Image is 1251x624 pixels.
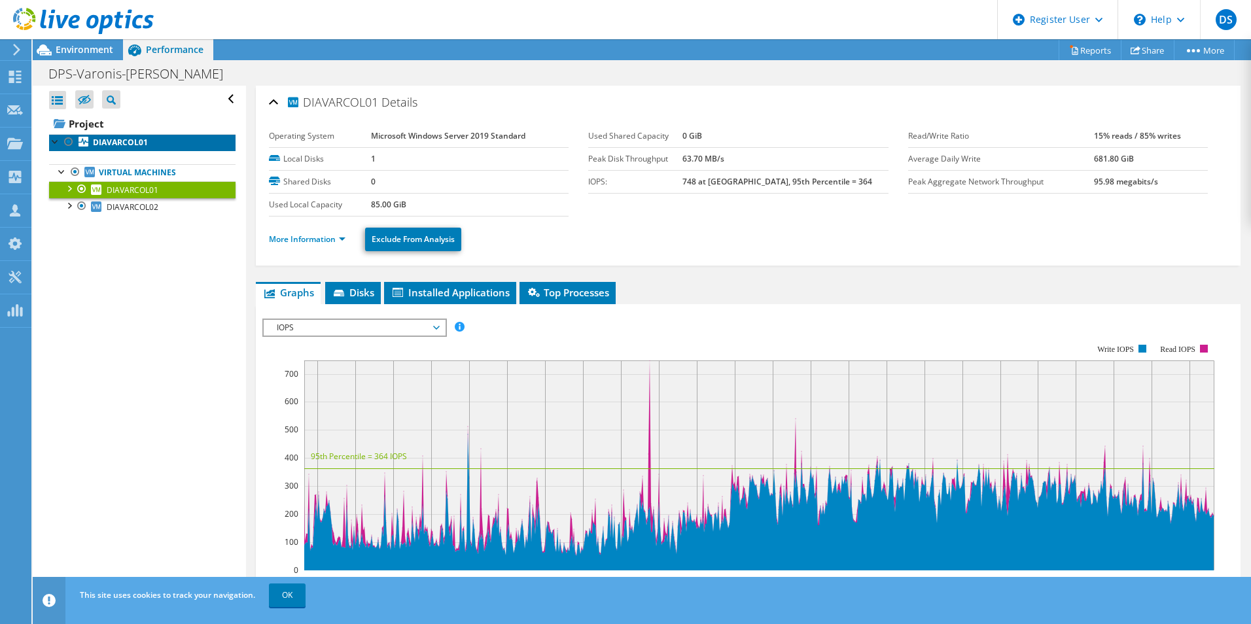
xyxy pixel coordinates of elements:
[146,43,203,56] span: Performance
[391,286,510,299] span: Installed Applications
[269,234,345,245] a: More Information
[381,94,417,110] span: Details
[526,286,609,299] span: Top Processes
[588,152,682,165] label: Peak Disk Throughput
[682,130,702,141] b: 0 GiB
[1216,9,1237,30] span: DS
[49,198,236,215] a: DIAVARCOL02
[1134,14,1146,26] svg: \n
[285,480,298,491] text: 300
[1160,345,1195,354] text: Read IOPS
[371,199,406,210] b: 85.00 GiB
[1174,40,1235,60] a: More
[1094,153,1134,164] b: 681.80 GiB
[285,368,298,379] text: 700
[1097,345,1134,354] text: Write IOPS
[269,198,371,211] label: Used Local Capacity
[93,137,148,148] b: DIAVARCOL01
[908,152,1094,165] label: Average Daily Write
[371,130,525,141] b: Microsoft Windows Server 2019 Standard
[49,113,236,134] a: Project
[80,589,255,600] span: This site uses cookies to track your navigation.
[43,67,243,81] h1: DPS-Varonis-[PERSON_NAME]
[107,184,158,196] span: DIAVARCOL01
[269,583,306,607] a: OK
[1059,40,1121,60] a: Reports
[682,176,872,187] b: 748 at [GEOGRAPHIC_DATA], 95th Percentile = 364
[262,286,314,299] span: Graphs
[269,152,371,165] label: Local Disks
[286,94,378,109] span: DIAVARCOL01
[311,451,407,462] text: 95th Percentile = 364 IOPS
[1121,40,1174,60] a: Share
[908,175,1094,188] label: Peak Aggregate Network Throughput
[56,43,113,56] span: Environment
[49,134,236,151] a: DIAVARCOL01
[285,536,298,547] text: 100
[682,153,724,164] b: 63.70 MB/s
[588,130,682,143] label: Used Shared Capacity
[285,508,298,519] text: 200
[285,396,298,407] text: 600
[269,175,371,188] label: Shared Disks
[270,320,438,336] span: IOPS
[1094,130,1181,141] b: 15% reads / 85% writes
[49,181,236,198] a: DIAVARCOL01
[294,564,298,576] text: 0
[107,201,158,213] span: DIAVARCOL02
[588,175,682,188] label: IOPS:
[371,153,376,164] b: 1
[285,452,298,463] text: 400
[371,176,376,187] b: 0
[285,424,298,435] text: 500
[1094,176,1158,187] b: 95.98 megabits/s
[332,286,374,299] span: Disks
[365,228,461,251] a: Exclude From Analysis
[269,130,371,143] label: Operating System
[49,164,236,181] a: Virtual Machines
[908,130,1094,143] label: Read/Write Ratio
